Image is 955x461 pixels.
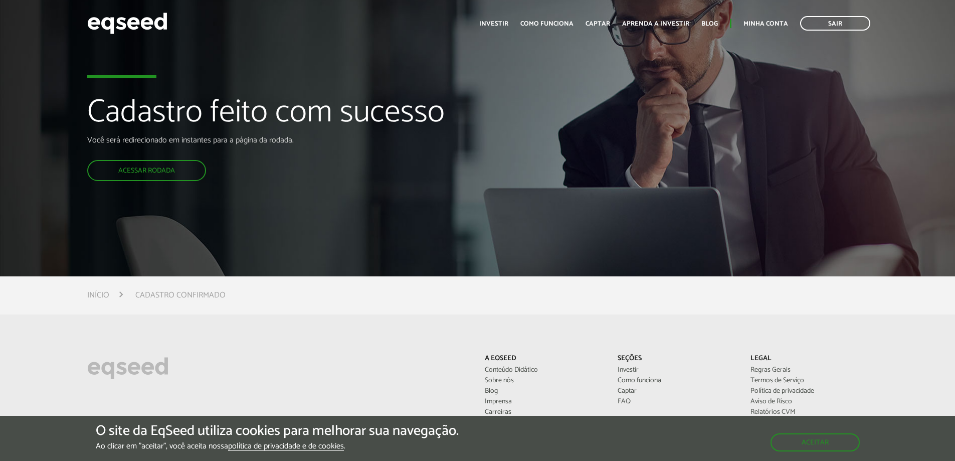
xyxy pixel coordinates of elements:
[618,367,735,374] a: Investir
[520,21,574,27] a: Como funciona
[87,291,109,299] a: Início
[618,388,735,395] a: Captar
[800,16,870,31] a: Sair
[743,21,788,27] a: Minha conta
[485,355,603,363] p: A EqSeed
[750,388,868,395] a: Política de privacidade
[96,441,459,451] p: Ao clicar em "aceitar", você aceita nossa .
[771,433,860,451] button: Aceitar
[618,355,735,363] p: Seções
[87,160,206,181] a: Acessar rodada
[485,409,603,416] a: Carreiras
[750,355,868,363] p: Legal
[750,377,868,384] a: Termos de Serviço
[485,367,603,374] a: Conteúdo Didático
[135,288,226,302] li: Cadastro confirmado
[87,95,550,135] h1: Cadastro feito com sucesso
[96,423,459,439] h5: O site da EqSeed utiliza cookies para melhorar sua navegação.
[479,21,508,27] a: Investir
[750,409,868,416] a: Relatórios CVM
[228,442,344,451] a: política de privacidade e de cookies
[701,21,718,27] a: Blog
[87,355,168,382] img: EqSeed Logo
[485,377,603,384] a: Sobre nós
[586,21,610,27] a: Captar
[87,10,167,37] img: EqSeed
[485,398,603,405] a: Imprensa
[87,135,550,145] p: Você será redirecionado em instantes para a página da rodada.
[750,367,868,374] a: Regras Gerais
[618,377,735,384] a: Como funciona
[750,398,868,405] a: Aviso de Risco
[485,388,603,395] a: Blog
[618,398,735,405] a: FAQ
[622,21,689,27] a: Aprenda a investir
